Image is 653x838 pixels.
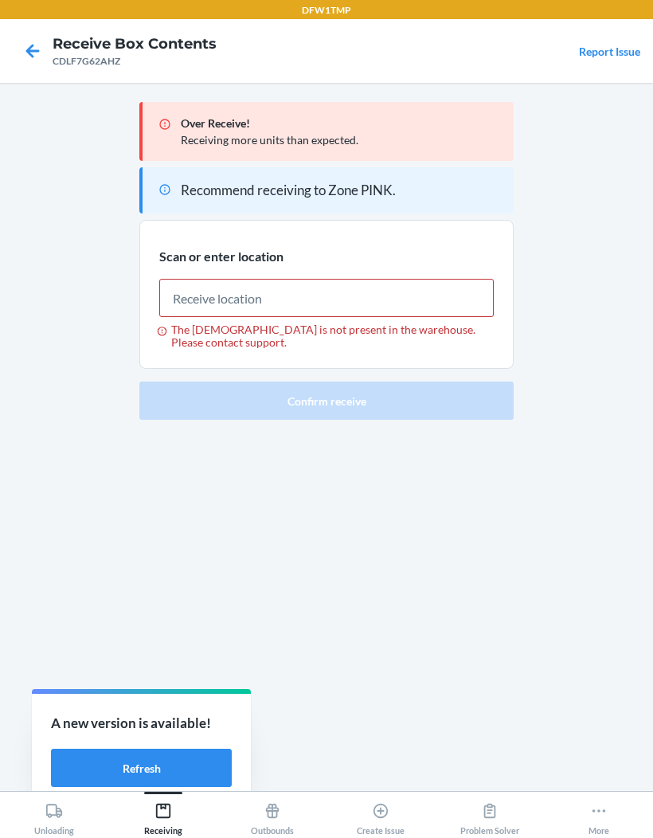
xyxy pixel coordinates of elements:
[139,382,514,420] button: Confirm receive
[159,279,494,317] input: The [DEMOGRAPHIC_DATA] is not present in the warehouse. Please contact support.
[251,796,294,836] div: Outbounds
[53,33,217,54] h4: Receive Box Contents
[357,796,405,836] div: Create Issue
[436,792,545,836] button: Problem Solver
[302,3,351,18] p: DFW1TMP
[579,45,640,58] a: Report Issue
[217,792,326,836] button: Outbounds
[51,749,232,787] button: Refresh
[181,182,396,198] span: Recommend receiving to Zone PINK.
[460,796,519,836] div: Problem Solver
[53,54,217,69] div: CDLF7G62AHZ
[181,131,501,148] p: Receiving more units than expected.
[326,792,436,836] button: Create Issue
[181,115,501,131] p: Over Receive!
[109,792,218,836] button: Receiving
[51,713,232,734] p: A new version is available!
[159,249,283,264] span: Scan or enter location
[159,323,494,349] div: The [DEMOGRAPHIC_DATA] is not present in the warehouse. Please contact support.
[544,792,653,836] button: More
[34,796,74,836] div: Unloading
[144,796,182,836] div: Receiving
[588,796,609,836] div: More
